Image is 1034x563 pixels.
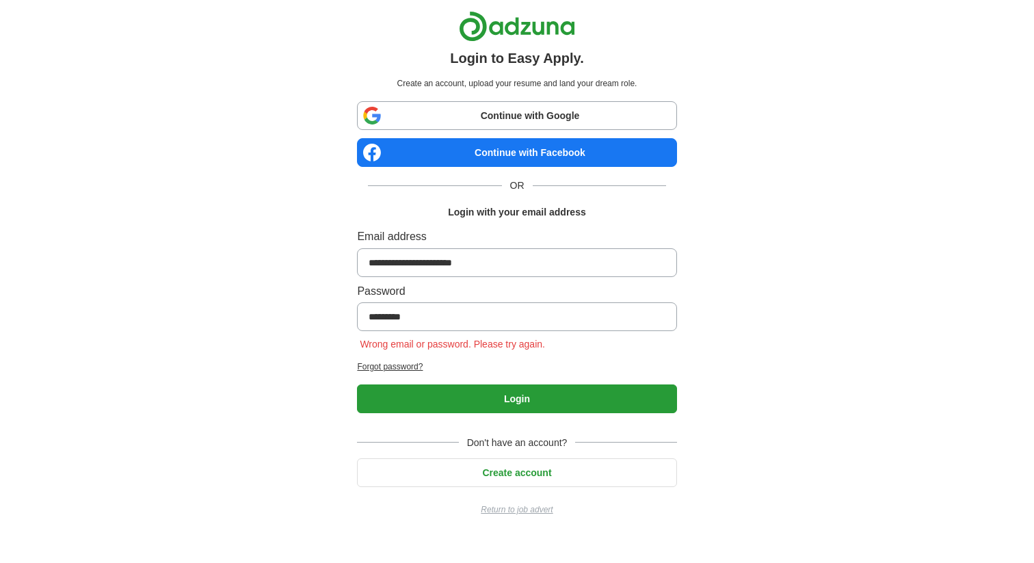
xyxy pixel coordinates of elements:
a: Continue with Google [357,101,676,130]
button: Login [357,384,676,413]
a: Forgot password? [357,361,676,374]
label: Password [357,283,676,300]
img: Adzuna logo [459,11,575,42]
span: Don't have an account? [459,435,576,450]
h1: Login to Easy Apply. [450,47,584,69]
p: Create an account, upload your resume and land your dream role. [360,77,674,90]
label: Email address [357,228,676,246]
h1: Login with your email address [448,205,585,220]
a: Return to job advert [357,503,676,516]
span: OR [502,178,533,193]
button: Create account [357,458,676,487]
span: Wrong email or password. Please try again. [357,339,548,350]
a: Create account [357,467,676,478]
a: Continue with Facebook [357,138,676,167]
